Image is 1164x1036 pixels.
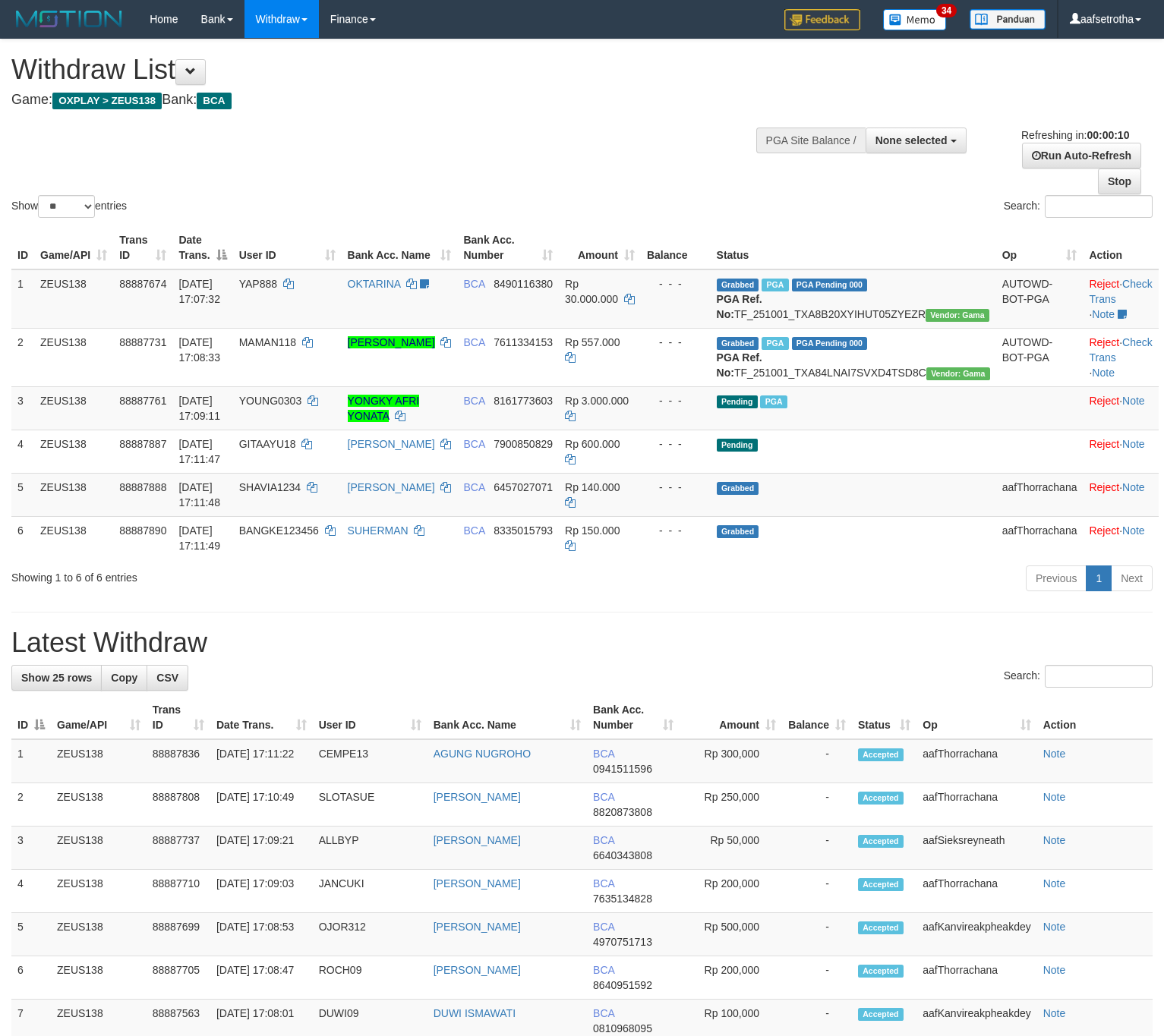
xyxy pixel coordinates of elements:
[34,386,113,430] td: ZEUS138
[1122,524,1145,537] a: Note
[119,278,166,290] span: 88887674
[239,395,301,407] span: YOUNG0303
[782,956,852,1000] td: -
[51,827,147,870] td: ZEUS138
[1043,834,1066,846] a: Note
[717,293,762,320] b: PGA Ref. No:
[762,279,788,291] span: Marked by aafmaleo
[1089,278,1152,305] a: Check Trans
[463,524,484,537] span: BCA
[1086,565,1112,591] a: 1
[883,9,947,30] img: Button%20Memo.svg
[593,936,652,948] span: Copy 4970751713 to clipboard
[1098,168,1141,194] a: Stop
[313,783,427,827] td: SLOTASUE
[11,226,34,269] th: ID
[210,783,313,827] td: [DATE] 17:10:49
[926,309,989,322] span: Vendor URL: https://trx31.1velocity.biz
[51,870,147,913] td: ZEUS138
[11,783,51,827] td: 2
[647,335,705,350] div: - - -
[711,328,996,386] td: TF_251001_TXA84LNAI7SVXD4TSD8C
[916,783,1036,827] td: aafThorrachana
[782,696,852,739] th: Balance: activate to sort column ascending
[463,438,484,450] span: BCA
[996,269,1084,329] td: AUTOWD-BOT-PGA
[916,870,1036,913] td: aafThorrachana
[916,827,1036,870] td: aafSieksreyneath
[11,386,34,430] td: 3
[792,279,868,291] span: PGA Pending
[156,672,178,684] span: CSV
[210,696,313,739] th: Date Trans.: activate to sort column ascending
[494,438,553,450] span: Copy 7900850829 to clipboard
[1122,395,1145,407] a: Note
[565,395,629,407] span: Rp 3.000.000
[434,1007,516,1019] a: DUWI ISMAWATI
[916,913,1036,956] td: aafKanvireakpheakdey
[1043,964,1066,976] a: Note
[147,913,210,956] td: 88887699
[348,395,420,422] a: YONGKY AFRI YONATA
[782,870,852,913] td: -
[11,564,474,585] div: Showing 1 to 6 of 6 entries
[1083,269,1158,329] td: · ·
[756,128,866,153] div: PGA Site Balance /
[21,672,92,684] span: Show 25 rows
[587,696,680,739] th: Bank Acc. Number: activate to sort column ascending
[101,665,147,691] a: Copy
[1026,565,1087,591] a: Previous
[463,395,484,407] span: BCA
[647,480,705,495] div: - - -
[782,739,852,783] td: -
[680,913,782,956] td: Rp 500,000
[11,55,761,85] h1: Withdraw List
[210,827,313,870] td: [DATE] 17:09:21
[494,278,553,290] span: Copy 8490116380 to clipboard
[147,696,210,739] th: Trans ID: activate to sort column ascending
[494,336,553,348] span: Copy 7611334153 to clipboard
[11,516,34,559] td: 6
[1043,1007,1066,1019] a: Note
[178,395,220,422] span: [DATE] 17:09:11
[313,913,427,956] td: OJOR312
[348,438,435,450] a: [PERSON_NAME]
[858,835,904,848] span: Accepted
[434,964,521,976] a: [PERSON_NAME]
[1087,129,1129,141] strong: 00:00:10
[647,393,705,408] div: - - -
[762,337,788,350] span: Marked by aafnoeunsreypich
[11,827,51,870] td: 3
[348,481,435,493] a: [PERSON_NAME]
[239,278,277,290] span: YAP888
[11,739,51,783] td: 1
[119,395,166,407] span: 88887761
[717,279,759,291] span: Grabbed
[936,4,957,17] span: 34
[348,524,409,537] a: SUHERMAN
[1083,226,1158,269] th: Action
[858,1008,904,1021] span: Accepted
[559,226,641,269] th: Amount: activate to sort column ascending
[782,783,852,827] td: -
[172,226,232,269] th: Date Trans.: activate to sort column descending
[680,696,782,739] th: Amount: activate to sort column ascending
[858,792,904,805] span: Accepted
[565,524,620,537] span: Rp 150.000
[11,956,51,1000] td: 6
[760,395,787,408] span: Marked by aafnoeunsreypich
[434,877,521,890] a: [PERSON_NAME]
[647,436,705,452] div: - - -
[239,336,296,348] span: MAMAN118
[313,696,427,739] th: User ID: activate to sort column ascending
[51,913,147,956] td: ZEUS138
[494,395,553,407] span: Copy 8161773603 to clipboard
[147,827,210,870] td: 88887737
[434,834,521,846] a: [PERSON_NAME]
[1004,195,1153,218] label: Search:
[593,877,614,890] span: BCA
[565,438,620,450] span: Rp 600.000
[178,438,220,465] span: [DATE] 17:11:47
[147,956,210,1000] td: 88887705
[348,336,435,348] a: [PERSON_NAME]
